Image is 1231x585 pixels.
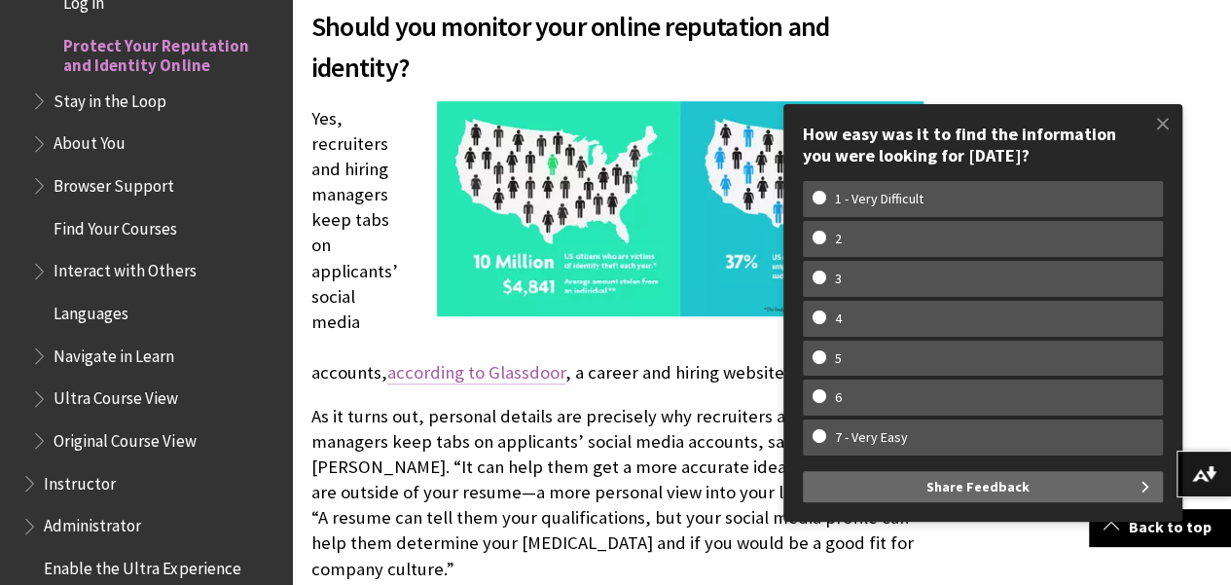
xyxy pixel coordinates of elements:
w-span: 2 [813,231,864,247]
span: Navigate in Learn [54,340,174,366]
w-span: 5 [813,350,864,367]
w-span: 6 [813,389,864,406]
a: Back to top [1089,509,1231,545]
div: How easy was it to find the information you were looking for [DATE]? [803,124,1163,165]
w-span: 7 - Very Easy [813,429,930,446]
span: Languages [54,297,128,323]
a: according to Glassdoor [387,361,565,384]
span: Original Course View [54,424,196,451]
w-span: 3 [813,271,864,287]
p: As it turns out, personal details are precisely why recruiters and hiring managers keep tabs on a... [311,404,923,582]
span: Share Feedback [926,471,1030,502]
span: Administrator [44,510,141,536]
span: Find Your Courses [54,212,177,238]
span: Instructor [44,467,116,494]
span: Interact with Others [54,255,196,281]
span: Should you monitor your online reputation and identity? [311,6,923,88]
span: Browser Support [54,169,174,196]
button: Share Feedback [803,471,1163,502]
span: Ultra Course View [54,383,178,409]
span: About You [54,128,126,154]
p: Yes, recruiters and hiring managers keep tabs on applicants’ social media accounts, , a career an... [311,106,923,385]
span: Protect Your Reputation and Identity Online [63,29,278,75]
span: Enable the Ultra Experience [44,552,240,578]
span: Stay in the Loop [54,85,166,111]
w-span: 4 [813,311,864,327]
w-span: 1 - Very Difficult [813,191,946,207]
